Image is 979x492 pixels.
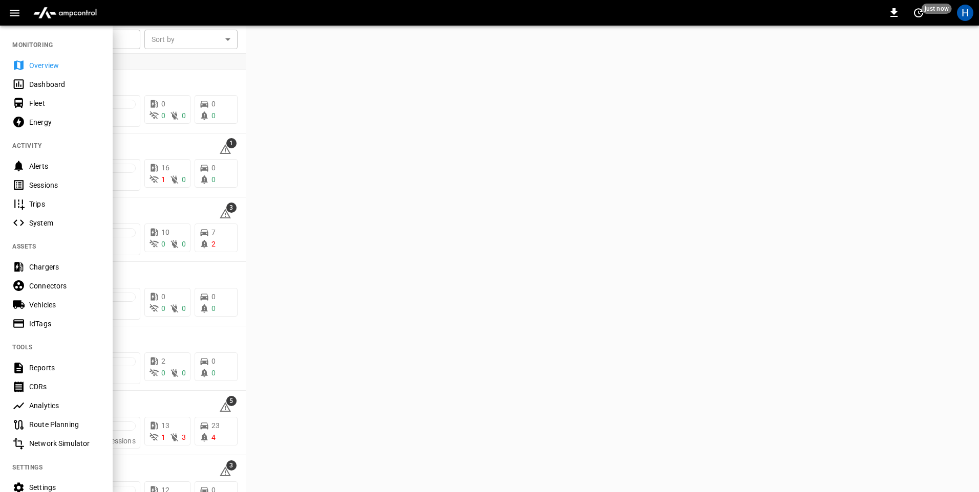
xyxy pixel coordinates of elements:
div: Vehicles [29,300,100,310]
div: Energy [29,117,100,127]
div: Alerts [29,161,100,171]
div: System [29,218,100,228]
div: Chargers [29,262,100,272]
div: profile-icon [957,5,973,21]
div: Dashboard [29,79,100,90]
button: set refresh interval [910,5,927,21]
span: just now [922,4,952,14]
div: Network Simulator [29,438,100,449]
img: ampcontrol.io logo [29,3,101,23]
div: Route Planning [29,419,100,430]
div: Overview [29,60,100,71]
div: IdTags [29,319,100,329]
div: CDRs [29,382,100,392]
div: Trips [29,199,100,209]
div: Reports [29,363,100,373]
div: Fleet [29,98,100,108]
div: Connectors [29,281,100,291]
div: Analytics [29,400,100,411]
div: Sessions [29,180,100,190]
